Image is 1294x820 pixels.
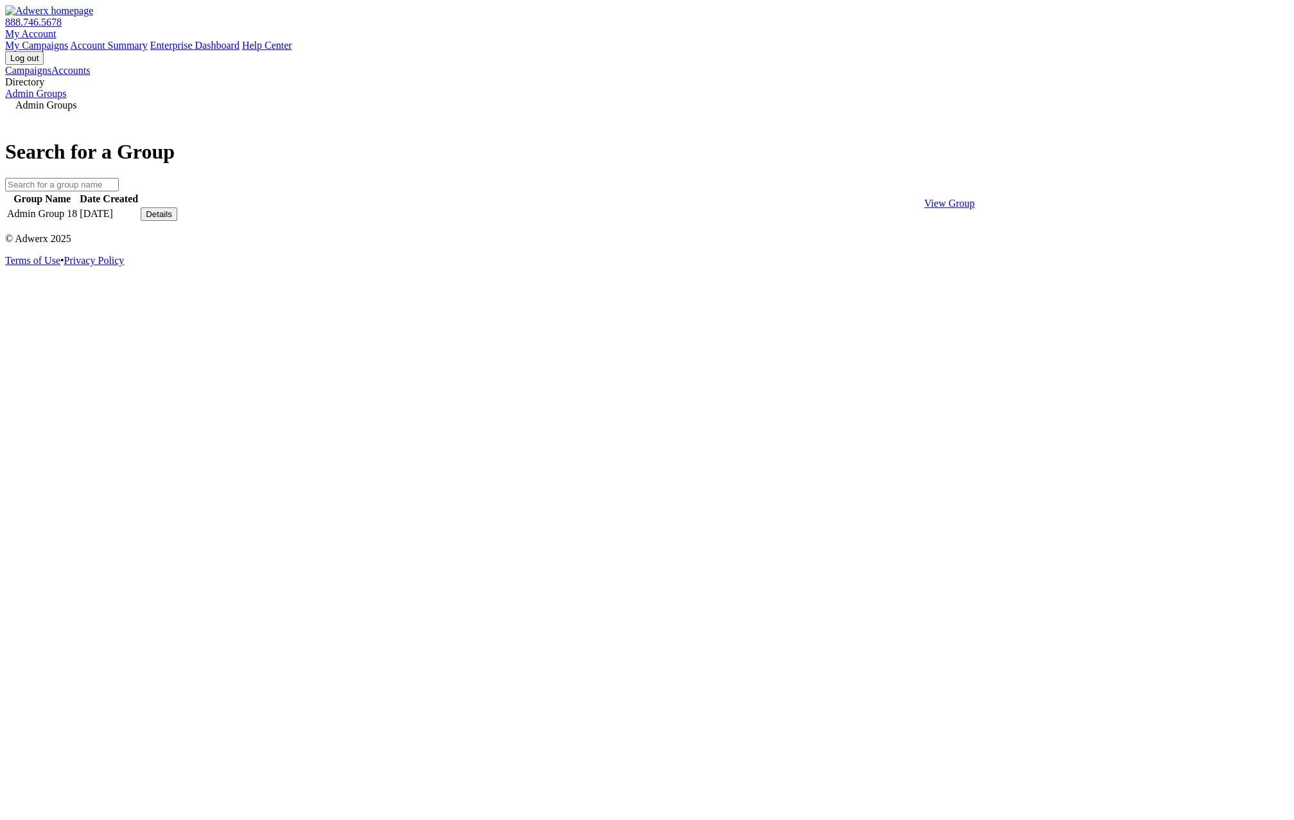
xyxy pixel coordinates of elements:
a: Enterprise Dashboard [150,40,240,51]
button: Details [141,207,177,221]
div: Details [146,209,172,219]
a: Accounts [51,65,90,76]
a: Help Center [242,40,292,51]
td: [DATE] [79,207,139,222]
a: My Campaigns [5,40,68,51]
div: Directory [5,76,1289,88]
input: Log out [5,51,44,65]
input: Search for a group name [5,178,119,191]
p: © Adwerx 2025 [5,233,1289,245]
span: Admin Groups [15,100,77,111]
a: Campaigns [5,65,51,76]
a: View Group [924,198,975,209]
span: Group Name [13,193,71,204]
a: Admin Groups [5,88,67,99]
span: Date Created [80,193,138,204]
a: 888.746.5678 [5,17,62,28]
span: Admin Group 18 [7,208,77,219]
a: Terms of Use [5,255,60,266]
span: Search for a Group [5,140,175,163]
a: Account Summary [70,40,147,51]
img: Adwerx [5,5,93,17]
a: Privacy Policy [64,255,125,266]
a: My Account [5,28,57,39]
div: • [5,255,1289,266]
